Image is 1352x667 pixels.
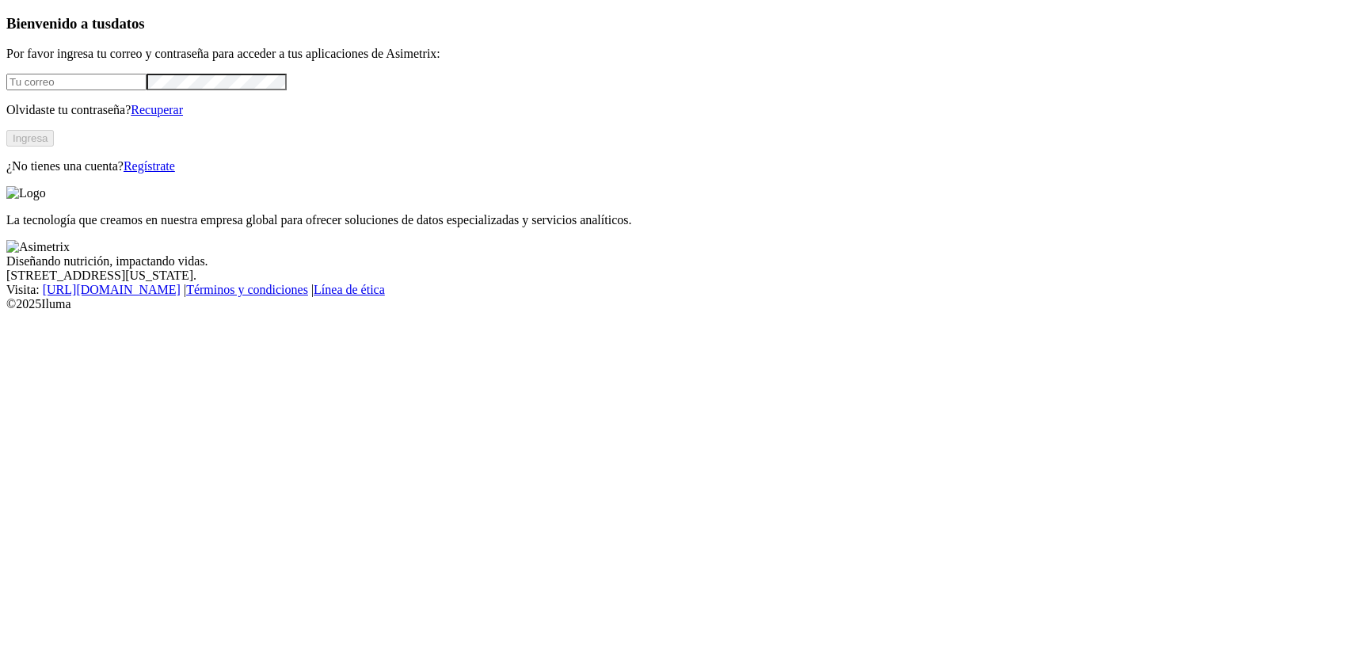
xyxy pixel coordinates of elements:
button: Ingresa [6,130,54,147]
div: [STREET_ADDRESS][US_STATE]. [6,269,1346,283]
p: Por favor ingresa tu correo y contraseña para acceder a tus aplicaciones de Asimetrix: [6,47,1346,61]
a: [URL][DOMAIN_NAME] [43,283,181,296]
p: Olvidaste tu contraseña? [6,103,1346,117]
div: Diseñando nutrición, impactando vidas. [6,254,1346,269]
p: La tecnología que creamos en nuestra empresa global para ofrecer soluciones de datos especializad... [6,213,1346,227]
a: Términos y condiciones [186,283,308,296]
a: Regístrate [124,159,175,173]
h3: Bienvenido a tus [6,15,1346,32]
img: Asimetrix [6,240,70,254]
span: datos [111,15,145,32]
input: Tu correo [6,74,147,90]
div: © 2025 Iluma [6,297,1346,311]
a: Línea de ética [314,283,385,296]
a: Recuperar [131,103,183,116]
img: Logo [6,186,46,200]
p: ¿No tienes una cuenta? [6,159,1346,173]
div: Visita : | | [6,283,1346,297]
